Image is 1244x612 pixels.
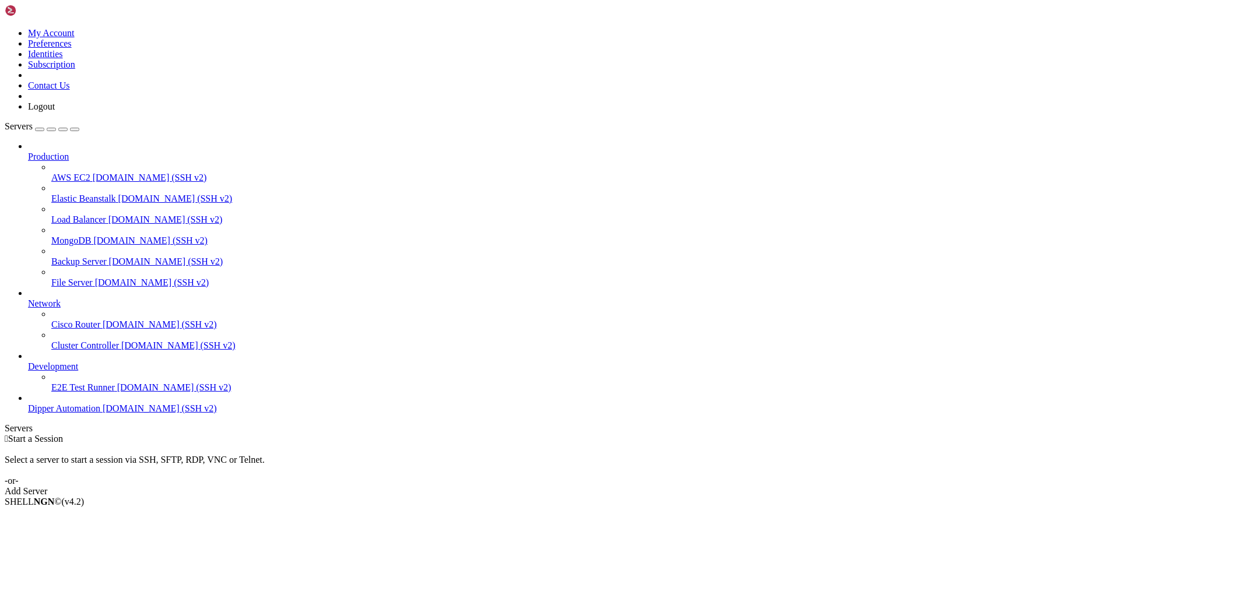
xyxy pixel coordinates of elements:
span: [DOMAIN_NAME] (SSH v2) [121,340,236,350]
span: SHELL © [5,497,84,507]
li: Development [28,351,1239,393]
span: [DOMAIN_NAME] (SSH v2) [93,235,208,245]
span: Elastic Beanstalk [51,194,116,203]
span: AWS EC2 [51,173,90,182]
span: Backup Server [51,256,107,266]
a: Logout [28,101,55,111]
span: Cisco Router [51,319,100,329]
span: Network [28,298,61,308]
li: File Server [DOMAIN_NAME] (SSH v2) [51,267,1239,288]
a: My Account [28,28,75,38]
span: Start a Session [8,434,63,444]
span: Servers [5,121,33,131]
div: Add Server [5,486,1239,497]
b: NGN [34,497,55,507]
a: Network [28,298,1239,309]
a: Contact Us [28,80,70,90]
span: File Server [51,277,93,287]
span: [DOMAIN_NAME] (SSH v2) [108,214,223,224]
li: E2E Test Runner [DOMAIN_NAME] (SSH v2) [51,372,1239,393]
a: Production [28,152,1239,162]
li: Network [28,288,1239,351]
a: File Server [DOMAIN_NAME] (SSH v2) [51,277,1239,288]
span: [DOMAIN_NAME] (SSH v2) [93,173,207,182]
li: Cluster Controller [DOMAIN_NAME] (SSH v2) [51,330,1239,351]
li: Production [28,141,1239,288]
li: Load Balancer [DOMAIN_NAME] (SSH v2) [51,204,1239,225]
a: Backup Server [DOMAIN_NAME] (SSH v2) [51,256,1239,267]
li: Elastic Beanstalk [DOMAIN_NAME] (SSH v2) [51,183,1239,204]
a: Subscription [28,59,75,69]
span: [DOMAIN_NAME] (SSH v2) [109,256,223,266]
span: [DOMAIN_NAME] (SSH v2) [95,277,209,287]
a: Load Balancer [DOMAIN_NAME] (SSH v2) [51,214,1239,225]
span: MongoDB [51,235,91,245]
a: AWS EC2 [DOMAIN_NAME] (SSH v2) [51,173,1239,183]
a: Servers [5,121,79,131]
span: 4.2.0 [62,497,85,507]
span: Cluster Controller [51,340,119,350]
li: Backup Server [DOMAIN_NAME] (SSH v2) [51,246,1239,267]
span: E2E Test Runner [51,382,115,392]
a: Identities [28,49,63,59]
span: [DOMAIN_NAME] (SSH v2) [118,194,233,203]
span: Dipper Automation [28,403,100,413]
li: Cisco Router [DOMAIN_NAME] (SSH v2) [51,309,1239,330]
span: Production [28,152,69,161]
span: [DOMAIN_NAME] (SSH v2) [117,382,232,392]
li: MongoDB [DOMAIN_NAME] (SSH v2) [51,225,1239,246]
li: Dipper Automation [DOMAIN_NAME] (SSH v2) [28,393,1239,414]
a: Cisco Router [DOMAIN_NAME] (SSH v2) [51,319,1239,330]
a: Development [28,361,1239,372]
span: [DOMAIN_NAME] (SSH v2) [103,319,217,329]
a: E2E Test Runner [DOMAIN_NAME] (SSH v2) [51,382,1239,393]
div: Servers [5,423,1239,434]
a: Elastic Beanstalk [DOMAIN_NAME] (SSH v2) [51,194,1239,204]
a: Preferences [28,38,72,48]
li: AWS EC2 [DOMAIN_NAME] (SSH v2) [51,162,1239,183]
a: Cluster Controller [DOMAIN_NAME] (SSH v2) [51,340,1239,351]
a: MongoDB [DOMAIN_NAME] (SSH v2) [51,235,1239,246]
span:  [5,434,8,444]
span: Development [28,361,78,371]
div: Select a server to start a session via SSH, SFTP, RDP, VNC or Telnet. -or- [5,444,1239,486]
img: Shellngn [5,5,72,16]
span: Load Balancer [51,214,106,224]
a: Dipper Automation [DOMAIN_NAME] (SSH v2) [28,403,1239,414]
span: [DOMAIN_NAME] (SSH v2) [103,403,217,413]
